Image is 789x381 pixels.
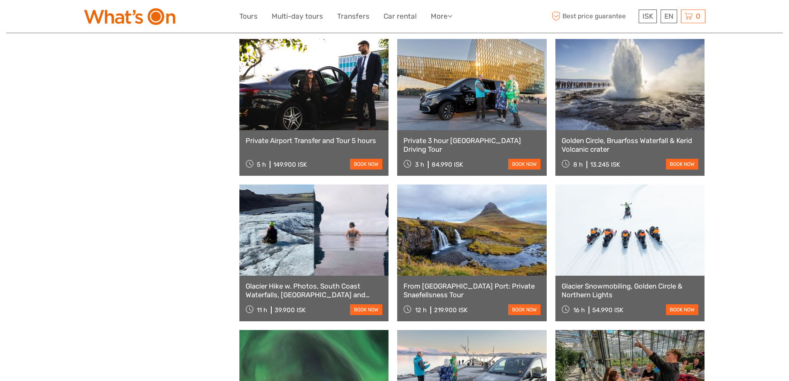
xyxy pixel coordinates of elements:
[415,306,427,314] span: 12 h
[275,306,306,314] div: 39.900 ISK
[246,136,383,145] a: Private Airport Transfer and Tour 5 hours
[695,12,702,20] span: 0
[350,304,382,315] a: book now
[562,136,699,153] a: Golden Circle, Bruarfoss Waterfall & Kerid Volcanic crater
[642,12,653,20] span: ISK
[403,136,540,153] a: Private 3 hour [GEOGRAPHIC_DATA] Driving Tour
[12,15,94,21] p: We're away right now. Please check back later!
[257,161,266,168] span: 5 h
[434,306,468,314] div: 219.900 ISK
[573,306,585,314] span: 16 h
[573,161,583,168] span: 8 h
[239,10,258,22] a: Tours
[95,13,105,23] button: Open LiveChat chat widget
[562,282,699,299] a: Glacier Snowmobiling, Golden Circle & Northern Lights
[273,161,307,168] div: 149.900 ISK
[384,10,417,22] a: Car rental
[257,306,267,314] span: 11 h
[431,10,452,22] a: More
[403,282,540,299] a: From [GEOGRAPHIC_DATA] Port: Private Snaefellsness Tour
[590,161,620,168] div: 13.245 ISK
[272,10,323,22] a: Multi-day tours
[592,306,623,314] div: 54.990 ISK
[508,304,540,315] a: book now
[415,161,424,168] span: 3 h
[666,304,698,315] a: book now
[666,159,698,170] a: book now
[337,10,369,22] a: Transfers
[84,8,175,25] img: What's On
[350,159,382,170] a: book now
[550,10,637,23] span: Best price guarantee
[246,282,383,299] a: Glacier Hike w. Photos, South Coast Waterfalls, [GEOGRAPHIC_DATA] and [GEOGRAPHIC_DATA]
[508,159,540,170] a: book now
[432,161,463,168] div: 84.990 ISK
[661,10,677,23] div: EN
